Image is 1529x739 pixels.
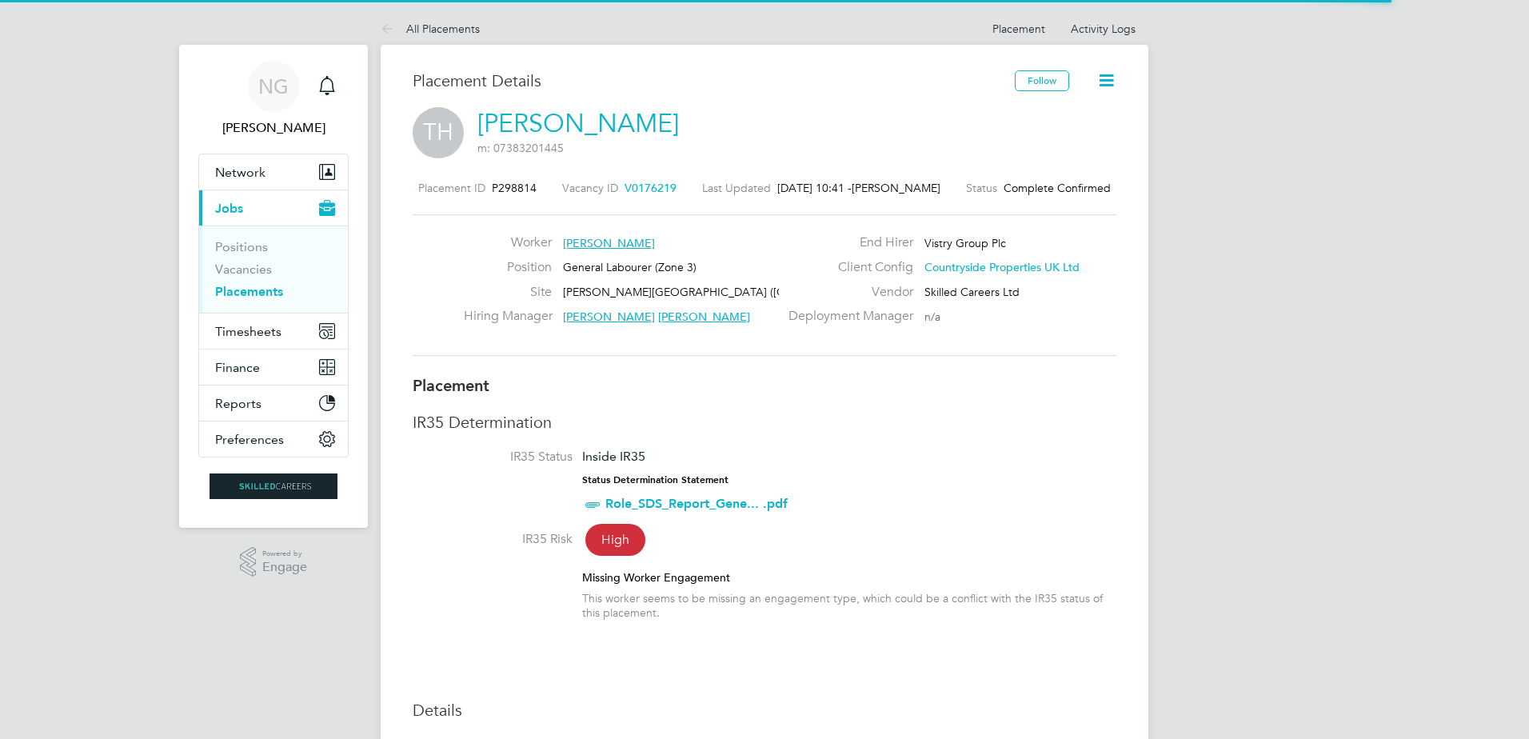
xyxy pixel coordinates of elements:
[210,473,337,499] img: skilledcareers-logo-retina.png
[1015,70,1069,91] button: Follow
[215,284,283,299] a: Placements
[413,376,489,395] b: Placement
[215,324,281,339] span: Timesheets
[413,449,573,465] label: IR35 Status
[1071,22,1136,36] a: Activity Logs
[413,107,464,158] span: TH
[852,181,940,195] span: [PERSON_NAME]
[563,260,697,274] span: General Labourer (Zone 3)
[413,531,573,548] label: IR35 Risk
[924,310,940,324] span: n/a
[924,236,1006,250] span: Vistry Group Plc
[563,310,655,324] span: [PERSON_NAME]
[413,412,1116,433] h3: IR35 Determination
[199,190,348,226] button: Jobs
[413,700,1116,721] h3: Details
[199,385,348,421] button: Reports
[966,181,997,195] label: Status
[199,226,348,313] div: Jobs
[702,181,771,195] label: Last Updated
[418,181,485,195] label: Placement ID
[992,22,1045,36] a: Placement
[413,70,1003,91] h3: Placement Details
[199,350,348,385] button: Finance
[625,181,677,195] span: V0176219
[477,141,564,155] span: m: 07383201445
[464,234,552,251] label: Worker
[582,570,1116,585] div: Missing Worker Engagement
[199,314,348,349] button: Timesheets
[215,432,284,447] span: Preferences
[179,45,368,528] nav: Main navigation
[198,473,349,499] a: Go to home page
[240,547,308,577] a: Powered byEngage
[215,239,268,254] a: Positions
[562,181,618,195] label: Vacancy ID
[779,284,913,301] label: Vendor
[605,496,788,511] a: Role_SDS_Report_Gene... .pdf
[262,561,307,574] span: Engage
[1057,181,1111,195] span: Confirmed
[215,165,265,180] span: Network
[582,591,1116,620] div: This worker seems to be missing an engagement type, which could be a conflict with the IR35 statu...
[924,260,1080,274] span: Countryside Properties UK Ltd
[258,76,289,97] span: NG
[582,474,729,485] strong: Status Determination Statement
[464,259,552,276] label: Position
[215,201,243,216] span: Jobs
[1004,181,1054,195] span: Complete
[585,524,645,556] span: High
[215,262,272,277] a: Vacancies
[198,61,349,138] a: NG[PERSON_NAME]
[215,360,260,375] span: Finance
[198,118,349,138] span: Nikki Grassby
[381,22,480,36] a: All Placements
[779,259,913,276] label: Client Config
[215,396,261,411] span: Reports
[464,284,552,301] label: Site
[464,308,552,325] label: Hiring Manager
[779,234,913,251] label: End Hirer
[477,108,679,139] a: [PERSON_NAME]
[779,308,913,325] label: Deployment Manager
[199,421,348,457] button: Preferences
[563,236,655,250] span: [PERSON_NAME]
[199,154,348,190] button: Network
[582,449,645,464] span: Inside IR35
[658,310,750,324] span: [PERSON_NAME]
[262,547,307,561] span: Powered by
[563,285,924,299] span: [PERSON_NAME][GEOGRAPHIC_DATA] ([GEOGRAPHIC_DATA]) - Infra
[492,181,537,195] span: P298814
[924,285,1020,299] span: Skilled Careers Ltd
[777,181,852,195] span: [DATE] 10:41 -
